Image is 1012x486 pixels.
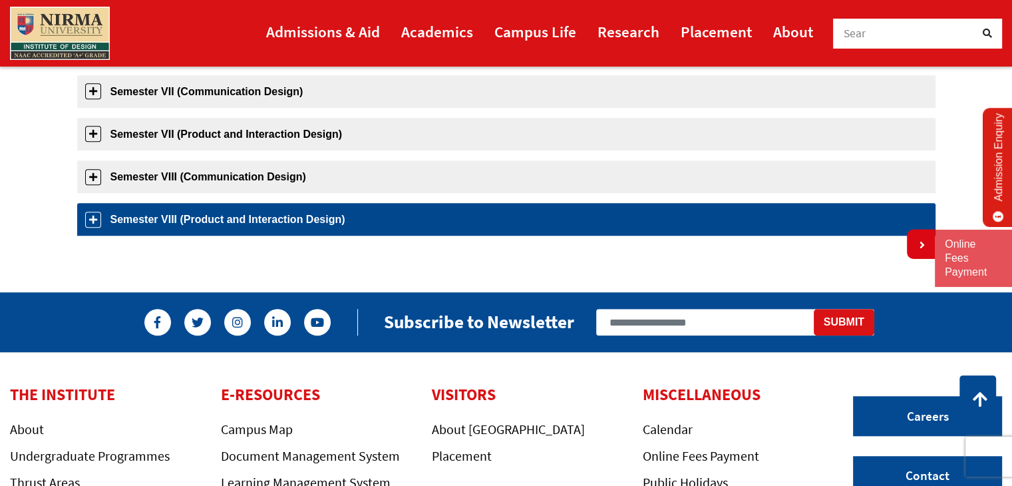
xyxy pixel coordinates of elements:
a: Semester VIII (Product and Interaction Design) [77,203,935,236]
a: Semester VII (Product and Interaction Design) [77,118,935,150]
span: Sear [844,26,866,41]
img: main_logo [10,7,110,60]
a: Semester VII (Communication Design) [77,75,935,108]
a: Online Fees Payment [945,238,1002,279]
a: Admissions & Aid [266,17,380,47]
a: About [773,17,813,47]
h2: Subscribe to Newsletter [384,311,574,333]
a: Placement [681,17,752,47]
button: Submit [814,309,874,336]
a: Placement [432,447,492,464]
a: About [10,421,44,437]
a: Online Fees Payment [643,447,759,464]
a: Semester VIII (Communication Design) [77,160,935,193]
a: Campus Life [494,17,576,47]
a: Academics [401,17,473,47]
a: Document Management System [221,447,400,464]
a: Campus Map [221,421,293,437]
a: About [GEOGRAPHIC_DATA] [432,421,585,437]
a: Calendar [643,421,693,437]
a: Research [597,17,659,47]
a: Undergraduate Programmes [10,447,170,464]
a: Careers [853,396,1002,436]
